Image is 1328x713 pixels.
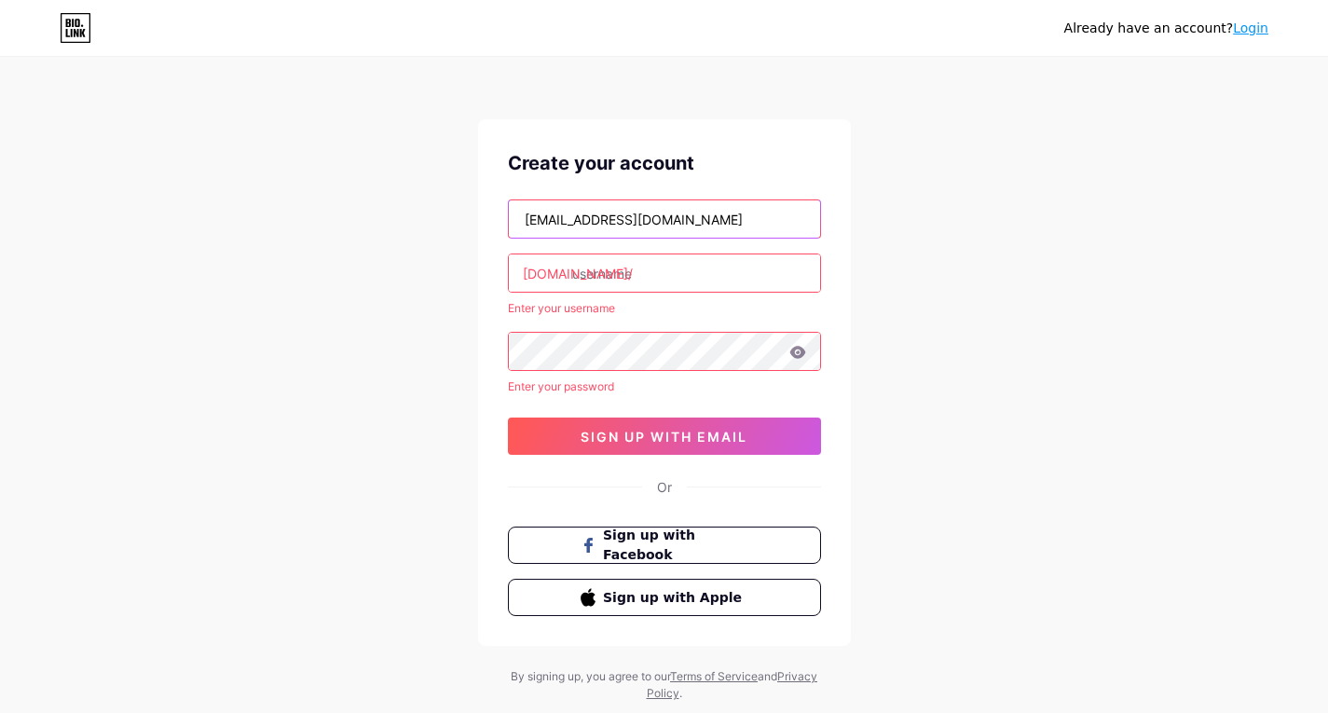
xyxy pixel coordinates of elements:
div: By signing up, you agree to our and . [506,668,823,702]
div: Create your account [508,149,821,177]
input: Email [509,200,820,238]
a: Terms of Service [670,669,758,683]
button: sign up with email [508,418,821,455]
button: Sign up with Apple [508,579,821,616]
span: sign up with email [581,429,747,445]
div: Already have an account? [1064,19,1268,38]
span: Sign up with Facebook [603,526,747,565]
a: Login [1233,21,1268,35]
div: Enter your username [508,300,821,317]
div: [DOMAIN_NAME]/ [523,264,633,283]
button: Sign up with Facebook [508,527,821,564]
span: Sign up with Apple [603,588,747,608]
input: username [509,254,820,292]
div: Enter your password [508,378,821,395]
div: Or [657,477,672,497]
